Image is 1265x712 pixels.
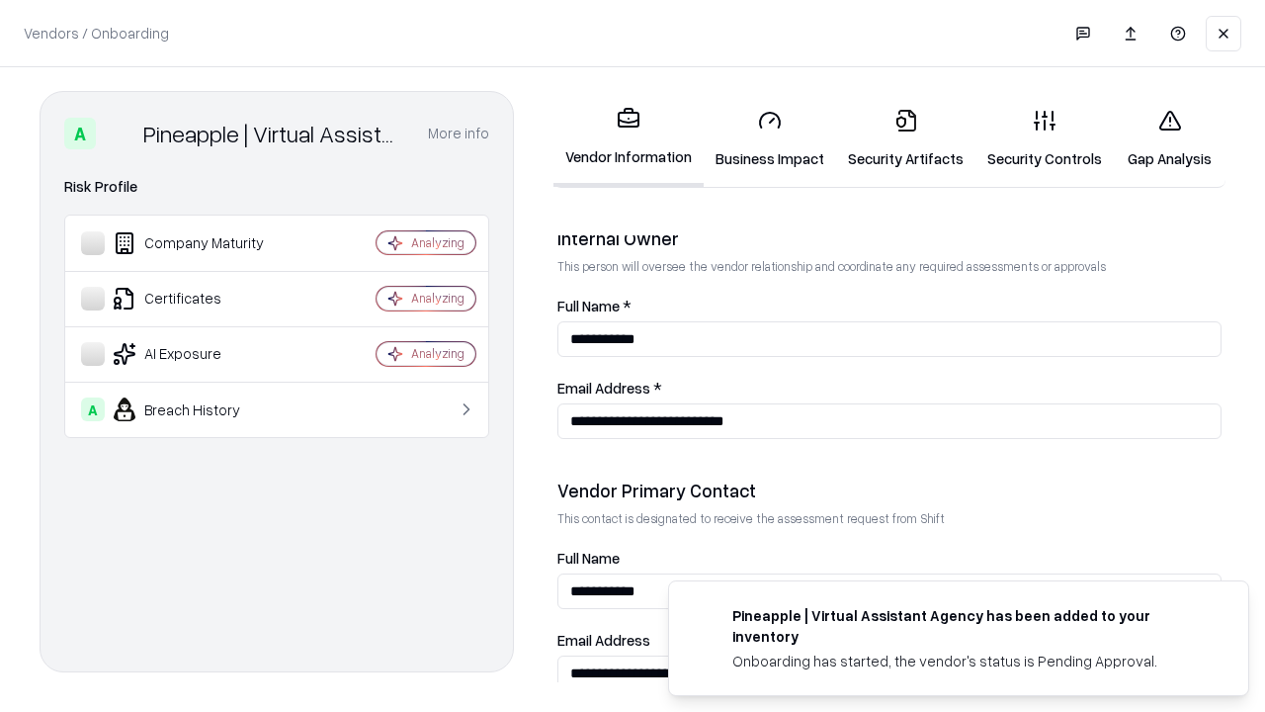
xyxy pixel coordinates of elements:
label: Full Name * [557,299,1222,313]
div: Certificates [81,287,317,311]
a: Vendor Information [553,91,704,187]
div: Breach History [81,398,317,421]
p: This person will oversee the vendor relationship and coordinate any required assessments or appro... [557,258,1222,275]
div: Analyzing [411,234,464,251]
div: A [81,398,105,421]
div: Pineapple | Virtual Assistant Agency [143,118,404,149]
a: Gap Analysis [1114,93,1225,185]
div: Vendor Primary Contact [557,479,1222,502]
p: Vendors / Onboarding [24,23,169,44]
div: Onboarding has started, the vendor's status is Pending Approval. [732,651,1201,671]
div: AI Exposure [81,342,317,366]
img: trypineapple.com [693,605,717,629]
div: Analyzing [411,345,464,362]
a: Security Artifacts [836,93,975,185]
div: Pineapple | Virtual Assistant Agency has been added to your inventory [732,605,1201,647]
p: This contact is designated to receive the assessment request from Shift [557,510,1222,527]
div: Internal Owner [557,226,1222,250]
label: Email Address * [557,381,1222,396]
label: Full Name [557,551,1222,566]
button: More info [428,116,489,151]
div: Company Maturity [81,231,317,255]
label: Email Address [557,633,1222,648]
a: Business Impact [704,93,836,185]
div: A [64,118,96,149]
a: Security Controls [975,93,1114,185]
img: Pineapple | Virtual Assistant Agency [104,118,135,149]
div: Analyzing [411,290,464,307]
div: Risk Profile [64,175,489,199]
